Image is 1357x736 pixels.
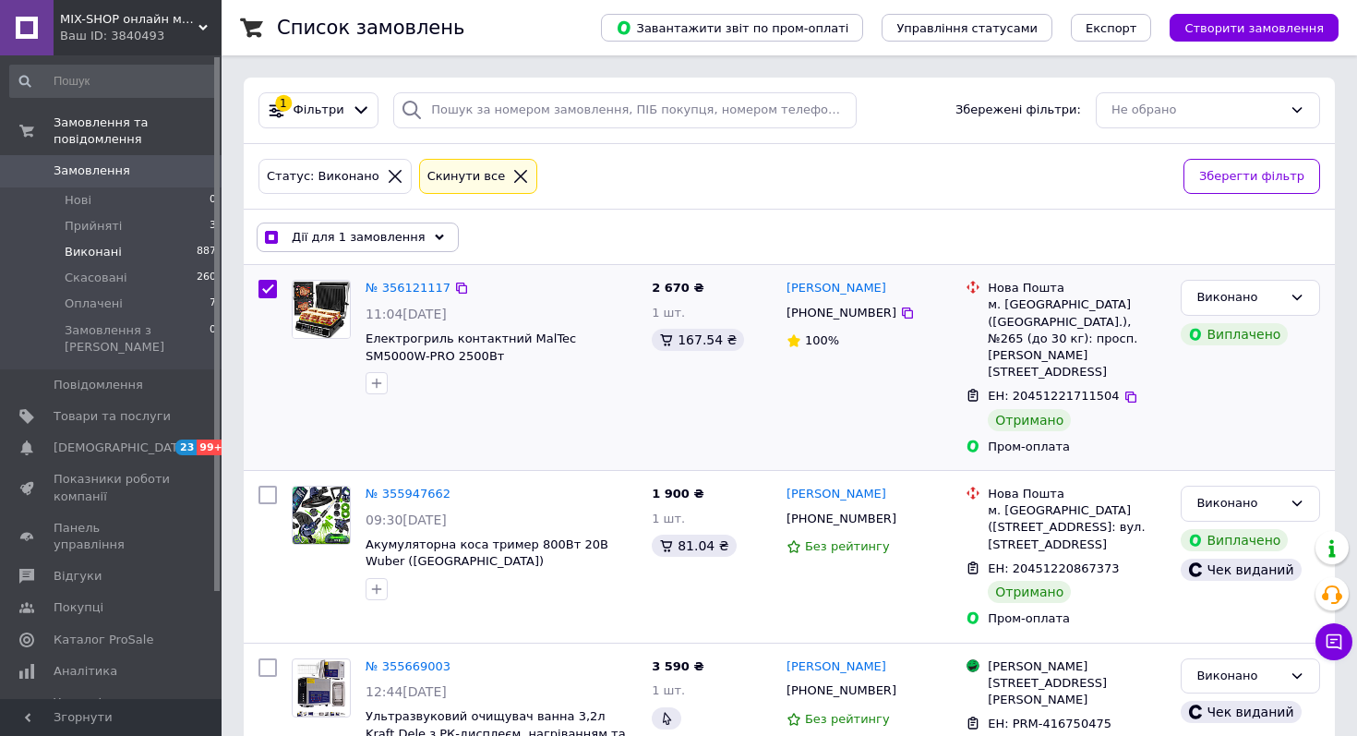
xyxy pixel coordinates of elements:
[616,19,848,36] span: Завантажити звіт по пром-оплаті
[366,487,450,501] a: № 355947662
[601,14,863,42] button: Завантажити звіт по пром-оплаті
[54,663,117,680] span: Аналітика
[54,440,190,456] span: [DEMOGRAPHIC_DATA]
[210,192,216,209] span: 0
[1181,323,1288,345] div: Виплачено
[263,167,383,187] div: Статус: Виконано
[652,512,685,525] span: 1 шт.
[54,694,171,728] span: Управління сайтом
[1315,623,1352,660] button: Чат з покупцем
[292,280,351,339] a: Фото товару
[54,471,171,504] span: Показники роботи компанії
[882,14,1052,42] button: Управління статусами
[366,513,447,527] span: 09:30[DATE]
[1196,494,1282,513] div: Виконано
[275,95,292,112] div: 1
[783,507,900,531] div: [PHONE_NUMBER]
[988,502,1166,553] div: м. [GEOGRAPHIC_DATA] ([STREET_ADDRESS]: вул. [STREET_ADDRESS]
[175,440,197,455] span: 23
[988,675,1166,708] div: [STREET_ADDRESS][PERSON_NAME]
[1196,288,1282,308] div: Виконано
[805,539,890,553] span: Без рейтингу
[988,409,1071,431] div: Отримано
[988,717,1111,730] span: ЕН: PRM-416750475
[424,167,510,187] div: Cкинути все
[805,333,839,347] span: 100%
[197,440,227,455] span: 99+
[65,322,210,356] span: Замовлення з [PERSON_NAME]
[54,599,103,616] span: Покупці
[652,487,703,501] span: 1 900 ₴
[1181,559,1301,581] div: Чек виданий
[1170,14,1339,42] button: Створити замовлення
[65,218,122,235] span: Прийняті
[297,659,346,717] img: Фото товару
[366,684,447,699] span: 12:44[DATE]
[787,658,886,676] a: [PERSON_NAME]
[1181,701,1301,723] div: Чек виданий
[783,301,900,325] div: [PHONE_NUMBER]
[197,244,216,260] span: 887
[1111,101,1282,120] div: Не обрано
[988,280,1166,296] div: Нова Пошта
[1196,667,1282,686] div: Виконано
[988,389,1119,403] span: ЕН: 20451221711504
[652,683,685,697] span: 1 шт.
[210,296,216,312] span: 7
[1183,159,1320,195] button: Зберегти фільтр
[955,102,1081,119] span: Збережені фільтри:
[988,658,1166,675] div: [PERSON_NAME]
[1199,167,1304,187] span: Зберегти фільтр
[896,21,1038,35] span: Управління статусами
[1181,529,1288,551] div: Виплачено
[783,679,900,703] div: [PHONE_NUMBER]
[652,329,744,351] div: 167.54 ₴
[1086,21,1137,35] span: Експорт
[65,270,127,286] span: Скасовані
[65,192,91,209] span: Нові
[652,281,703,295] span: 2 670 ₴
[65,244,122,260] span: Виконані
[366,307,447,321] span: 11:04[DATE]
[787,486,886,503] a: [PERSON_NAME]
[54,520,171,553] span: Панель управління
[9,65,218,98] input: Пошук
[292,658,351,718] a: Фото товару
[366,659,450,673] a: № 355669003
[988,610,1166,627] div: Пром-оплата
[988,581,1071,603] div: Отримано
[197,270,216,286] span: 260
[805,712,890,726] span: Без рейтингу
[652,306,685,320] span: 1 шт.
[988,561,1119,575] span: ЕН: 20451220867373
[366,537,608,569] a: Акумуляторна коса тример 800Вт 20В Wuber ([GEOGRAPHIC_DATA])
[54,377,143,393] span: Повідомлення
[60,11,198,28] span: MIX-SHOP онлайн магазин
[988,439,1166,455] div: Пром-оплата
[292,486,351,545] a: Фото товару
[1184,21,1324,35] span: Створити замовлення
[1071,14,1152,42] button: Експорт
[652,659,703,673] span: 3 590 ₴
[366,332,576,380] a: Електрогриль контактний MalTec SM5000W-PRO 2500Вт ([GEOGRAPHIC_DATA])
[54,115,222,148] span: Замовлення та повідомлення
[787,280,886,297] a: [PERSON_NAME]
[393,92,857,128] input: Пошук за номером замовлення, ПІБ покупця, номером телефону, Email, номером накладної
[60,28,222,44] div: Ваш ID: 3840493
[65,296,123,312] span: Оплачені
[366,281,450,295] a: № 356121117
[988,296,1166,380] div: м. [GEOGRAPHIC_DATA] ([GEOGRAPHIC_DATA].), №265 (до 30 кг): просп. [PERSON_NAME] [STREET_ADDRESS]
[1151,20,1339,34] a: Створити замовлення
[293,282,350,338] img: Фото товару
[988,486,1166,502] div: Нова Пошта
[294,102,344,119] span: Фільтри
[293,487,350,544] img: Фото товару
[277,17,464,39] h1: Список замовлень
[652,535,736,557] div: 81.04 ₴
[210,218,216,235] span: 3
[210,322,216,356] span: 0
[54,632,153,648] span: Каталог ProSale
[54,163,130,179] span: Замовлення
